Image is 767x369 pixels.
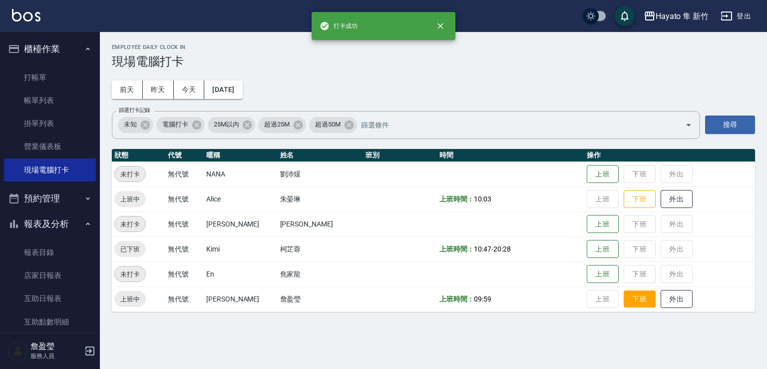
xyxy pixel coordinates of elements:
td: 柯芷蓉 [278,236,364,261]
a: 帳單列表 [4,89,96,112]
td: [PERSON_NAME] [204,286,278,311]
button: 今天 [174,80,205,99]
button: Hayato 隼 新竹 [640,6,713,26]
button: 前天 [112,80,143,99]
button: 櫃檯作業 [4,36,96,62]
div: 超過50M [309,117,357,133]
button: 外出 [661,190,693,208]
button: 下班 [624,290,656,308]
b: 上班時間： [439,245,474,253]
p: 服務人員 [30,351,81,360]
a: 營業儀表板 [4,135,96,158]
h3: 現場電腦打卡 [112,54,755,68]
button: 上班 [587,265,619,283]
b: 上班時間： [439,195,474,203]
span: 未打卡 [115,219,145,229]
span: 10:47 [474,245,491,253]
img: Logo [12,9,40,21]
a: 互助日報表 [4,287,96,310]
td: 詹盈瑩 [278,286,364,311]
td: Alice [204,186,278,211]
td: 無代號 [165,236,204,261]
button: 登出 [717,7,755,25]
th: 暱稱 [204,149,278,162]
div: 未知 [118,117,153,133]
button: [DATE] [204,80,242,99]
button: 搜尋 [705,115,755,134]
td: [PERSON_NAME] [204,211,278,236]
span: 20:28 [493,245,511,253]
span: 上班中 [114,194,146,204]
th: 操作 [584,149,755,162]
th: 班別 [363,149,437,162]
span: 未打卡 [115,169,145,179]
div: Hayato 隼 新竹 [656,10,709,22]
button: 外出 [661,290,693,308]
th: 時間 [437,149,584,162]
button: 上班 [587,165,619,183]
a: 互助點數明細 [4,310,96,333]
button: 上班 [587,240,619,258]
div: 超過25M [258,117,306,133]
a: 打帳單 [4,66,96,89]
td: Kimi [204,236,278,261]
td: - [437,236,584,261]
img: Person [8,341,28,361]
td: 無代號 [165,286,204,311]
span: 超過50M [309,119,347,129]
button: 昨天 [143,80,174,99]
button: 上班 [587,215,619,233]
td: 無代號 [165,211,204,236]
input: 篩選條件 [359,116,668,133]
button: save [615,6,635,26]
th: 姓名 [278,149,364,162]
button: 報表及分析 [4,211,96,237]
span: 電腦打卡 [156,119,194,129]
span: 未打卡 [115,269,145,279]
h5: 詹盈瑩 [30,341,81,351]
a: 掛單列表 [4,112,96,135]
span: 10:03 [474,195,491,203]
h2: Employee Daily Clock In [112,44,755,50]
button: Open [681,117,697,133]
td: En [204,261,278,286]
a: 報表目錄 [4,241,96,264]
th: 狀態 [112,149,165,162]
td: 朱晏琳 [278,186,364,211]
td: 劉沛煖 [278,161,364,186]
a: 店家日報表 [4,264,96,287]
b: 上班時間： [439,295,474,303]
td: 無代號 [165,161,204,186]
span: 打卡成功 [320,21,358,31]
td: 無代號 [165,186,204,211]
button: 預約管理 [4,185,96,211]
button: 下班 [624,190,656,208]
td: [PERSON_NAME] [278,211,364,236]
th: 代號 [165,149,204,162]
div: 25M以內 [208,117,256,133]
a: 現場電腦打卡 [4,158,96,181]
span: 25M以內 [208,119,245,129]
span: 09:59 [474,295,491,303]
button: close [429,15,451,37]
span: 上班中 [114,294,146,304]
td: 無代號 [165,261,204,286]
td: 焦家龍 [278,261,364,286]
label: 篩選打卡記錄 [119,106,150,114]
span: 未知 [118,119,143,129]
span: 已下班 [114,244,146,254]
div: 電腦打卡 [156,117,205,133]
td: NANA [204,161,278,186]
span: 超過25M [258,119,296,129]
